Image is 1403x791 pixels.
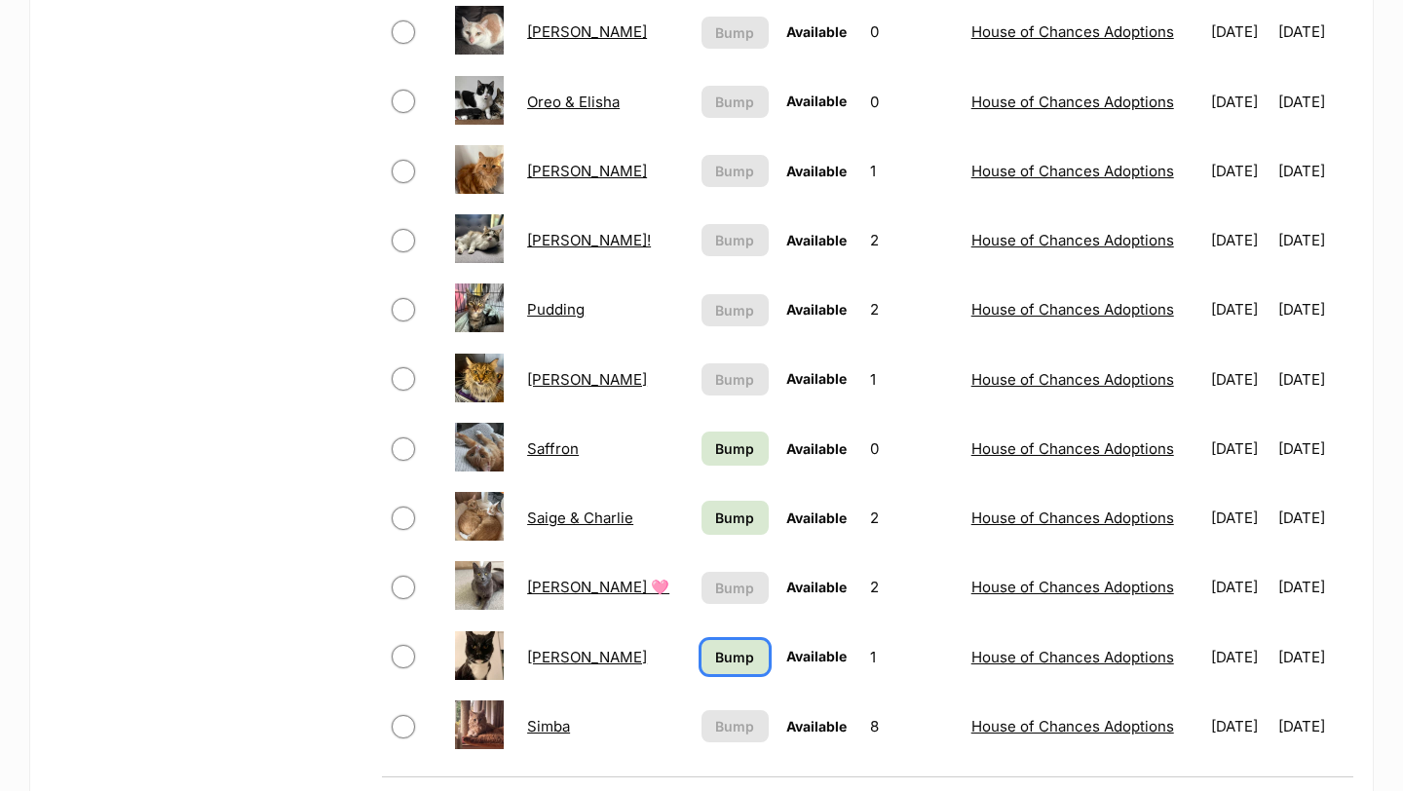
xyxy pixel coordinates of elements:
span: Bump [715,578,754,598]
a: Saffron [527,439,579,458]
td: [DATE] [1203,276,1276,343]
td: [DATE] [1203,137,1276,205]
td: 2 [862,484,961,551]
td: [DATE] [1203,207,1276,274]
button: Bump [701,155,769,187]
span: Bump [715,716,754,736]
td: 2 [862,276,961,343]
span: Available [786,163,847,179]
a: Bump [701,432,769,466]
td: 0 [862,415,961,482]
td: 1 [862,623,961,691]
a: [PERSON_NAME] [527,162,647,180]
a: Oreo & Elisha [527,93,620,111]
button: Bump [701,710,769,742]
td: 1 [862,137,961,205]
td: 2 [862,553,961,621]
a: House of Chances Adoptions [971,508,1174,527]
a: [PERSON_NAME]! [527,231,651,249]
td: [DATE] [1278,68,1351,135]
td: [DATE] [1278,276,1351,343]
a: [PERSON_NAME] [527,22,647,41]
span: Available [786,232,847,248]
button: Bump [701,572,769,604]
a: House of Chances Adoptions [971,717,1174,735]
a: House of Chances Adoptions [971,439,1174,458]
a: Bump [701,640,769,674]
td: [DATE] [1203,623,1276,691]
span: Bump [715,647,754,667]
span: Bump [715,438,754,459]
a: House of Chances Adoptions [971,300,1174,319]
td: [DATE] [1278,693,1351,760]
a: [PERSON_NAME] [527,370,647,389]
a: House of Chances Adoptions [971,370,1174,389]
button: Bump [701,86,769,118]
td: [DATE] [1278,207,1351,274]
a: House of Chances Adoptions [971,93,1174,111]
span: Available [786,370,847,387]
td: [DATE] [1278,137,1351,205]
button: Bump [701,363,769,395]
a: House of Chances Adoptions [971,578,1174,596]
td: [DATE] [1203,553,1276,621]
td: [DATE] [1278,623,1351,691]
span: Available [786,648,847,664]
span: Available [786,440,847,457]
span: Available [786,23,847,40]
a: Saige & Charlie [527,508,633,527]
td: [DATE] [1203,346,1276,413]
span: Available [786,509,847,526]
span: Bump [715,508,754,528]
td: [DATE] [1203,68,1276,135]
button: Bump [701,224,769,256]
a: Bump [701,501,769,535]
a: House of Chances Adoptions [971,162,1174,180]
span: Bump [715,300,754,320]
td: 0 [862,68,961,135]
td: [DATE] [1278,346,1351,413]
span: Available [786,301,847,318]
td: [DATE] [1278,484,1351,551]
a: [PERSON_NAME] 🩷 [527,578,669,596]
a: [PERSON_NAME] [527,648,647,666]
td: [DATE] [1203,484,1276,551]
a: House of Chances Adoptions [971,22,1174,41]
td: [DATE] [1278,553,1351,621]
span: Bump [715,369,754,390]
td: 1 [862,346,961,413]
span: Bump [715,230,754,250]
td: [DATE] [1203,415,1276,482]
td: [DATE] [1203,693,1276,760]
a: Simba [527,717,570,735]
span: Available [786,579,847,595]
span: Available [786,718,847,734]
a: Pudding [527,300,585,319]
span: Bump [715,92,754,112]
span: Bump [715,161,754,181]
td: 2 [862,207,961,274]
td: [DATE] [1278,415,1351,482]
span: Bump [715,22,754,43]
button: Bump [701,17,769,49]
a: House of Chances Adoptions [971,648,1174,666]
span: Available [786,93,847,109]
a: House of Chances Adoptions [971,231,1174,249]
td: 8 [862,693,961,760]
button: Bump [701,294,769,326]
